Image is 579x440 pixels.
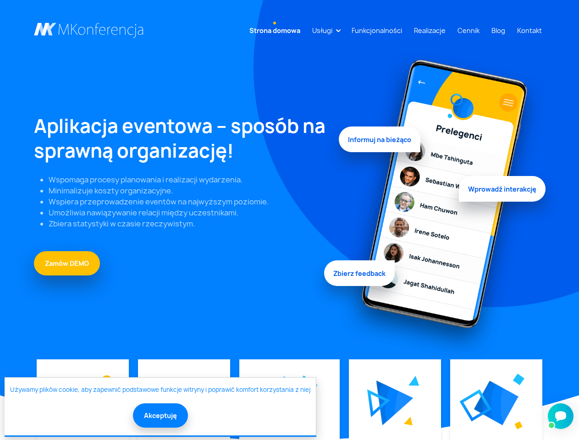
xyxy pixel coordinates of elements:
[309,22,336,39] a: Usługi
[299,375,318,392] img: Graficzny element strony
[49,185,328,196] li: Minimalizuje koszty organizacyjne.
[459,173,546,199] span: Wprowadź interakcję
[488,22,509,39] a: Blog
[133,403,188,428] button: Akceptuję
[246,22,304,39] a: Strona domowa
[324,258,395,284] span: Zbierz feedback
[49,207,328,218] li: Umożliwia nawiązywanie relacji między uczestnikami.
[454,22,483,39] a: Cennik
[34,251,100,275] a: Zamów DEMO
[10,385,310,395] a: Używamy plików cookie, aby zapewnić podstawowe funkcje witryny i poprawić komfort korzystania z niej
[474,381,518,425] img: Graficzny element strony
[514,421,523,429] img: Graficzny element strony
[548,403,573,429] iframe: Smartsupp widget button
[34,114,328,163] h1: Aplikacja eventowa – sposób na sprawną organizację!
[49,196,328,207] li: Wspiera przeprowadzenie eventów na najwyższym poziomie.
[49,174,328,185] li: Wspomaga procesy planowania i realizacji wydarzenia.
[410,22,449,39] a: Realizacje
[101,375,112,386] img: Graficzny element strony
[408,375,419,386] img: Graficzny element strony
[459,389,492,422] img: Graficzny element strony
[513,374,525,386] img: Graficzny element strony
[513,22,546,39] a: Kontakt
[348,22,406,39] a: Funkcjonalności
[339,51,546,359] img: Graficzny element strony
[49,218,328,229] li: Zbiera statystyki w czasie rzeczywistym.
[339,129,420,155] span: Informuj na bieżąco
[367,389,390,417] img: Graficzny element strony
[376,380,414,425] img: Graficzny element strony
